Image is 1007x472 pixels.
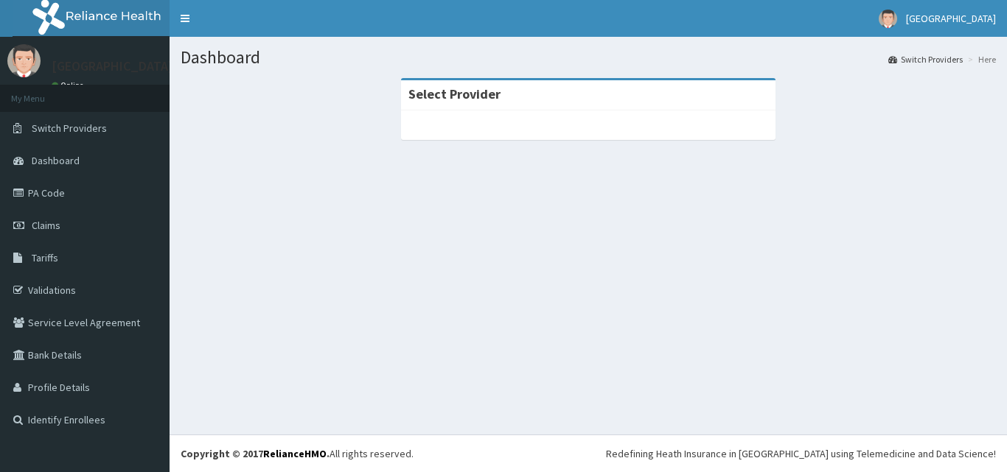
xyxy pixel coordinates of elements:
span: Claims [32,219,60,232]
div: Redefining Heath Insurance in [GEOGRAPHIC_DATA] using Telemedicine and Data Science! [606,446,996,461]
footer: All rights reserved. [170,434,1007,472]
a: Switch Providers [888,53,963,66]
span: Tariffs [32,251,58,264]
h1: Dashboard [181,48,996,67]
img: User Image [879,10,897,28]
strong: Select Provider [408,85,501,102]
p: [GEOGRAPHIC_DATA] [52,60,173,73]
a: RelianceHMO [263,447,327,460]
strong: Copyright © 2017 . [181,447,330,460]
span: [GEOGRAPHIC_DATA] [906,12,996,25]
li: Here [964,53,996,66]
span: Switch Providers [32,121,107,135]
a: Online [52,80,87,91]
span: Dashboard [32,154,80,167]
img: User Image [7,44,41,77]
